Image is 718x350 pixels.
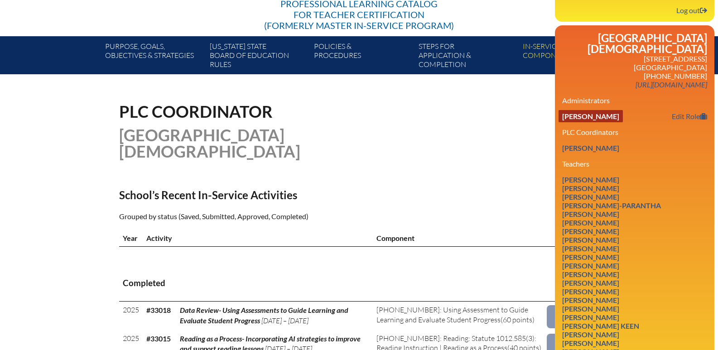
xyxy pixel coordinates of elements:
[123,278,596,289] h3: Completed
[119,211,438,222] p: Grouped by status (Saved, Submitted, Approved, Completed)
[562,159,707,168] h3: Teachers
[119,188,438,201] h2: School’s Recent In-Service Activities
[119,101,273,121] span: PLC Coordinator
[559,285,623,297] a: [PERSON_NAME]
[143,230,373,247] th: Activity
[559,208,623,220] a: [PERSON_NAME]
[559,173,623,186] a: [PERSON_NAME]
[559,337,623,349] a: [PERSON_NAME]
[668,110,711,122] a: Edit Role
[206,40,310,74] a: [US_STATE] StateBoard of Education rules
[559,110,623,122] a: [PERSON_NAME]
[559,216,623,229] a: [PERSON_NAME]
[562,33,707,54] h2: [GEOGRAPHIC_DATA][DEMOGRAPHIC_DATA]
[559,142,623,154] a: [PERSON_NAME]
[376,305,528,324] span: [PHONE_NUMBER]: Using Assessment to Guide Learning and Evaluate Student Progress
[547,230,599,247] th: Actions
[562,96,707,105] h3: Administrators
[146,334,171,343] b: #33015
[415,40,519,74] a: Steps forapplication & completion
[310,40,414,74] a: Policies &Procedures
[373,230,547,247] th: Component
[180,306,348,324] span: Data Review- Using Assessments to Guide Learning and Evaluate Student Progress
[294,9,424,20] span: for Teacher Certification
[559,268,623,280] a: [PERSON_NAME]
[562,128,707,136] h3: PLC Coordinators
[119,125,300,161] span: [GEOGRAPHIC_DATA][DEMOGRAPHIC_DATA]
[119,230,143,247] th: Year
[559,199,665,211] a: [PERSON_NAME]-Parantha
[559,182,623,194] a: [PERSON_NAME]
[559,242,623,254] a: [PERSON_NAME]
[146,306,171,314] b: #33018
[559,294,623,306] a: [PERSON_NAME]
[547,305,599,328] a: View Participants
[559,328,623,340] a: [PERSON_NAME]
[559,251,623,263] a: [PERSON_NAME]
[373,302,547,330] td: (60 points)
[559,302,623,315] a: [PERSON_NAME]
[632,78,711,91] a: [URL][DOMAIN_NAME]
[559,259,623,272] a: [PERSON_NAME]
[261,316,308,325] span: [DATE] – [DATE]
[559,191,623,203] a: [PERSON_NAME]
[700,7,707,14] svg: Log out
[119,302,143,330] td: 2025
[519,40,623,74] a: In-servicecomponents
[562,54,707,89] p: [STREET_ADDRESS] [GEOGRAPHIC_DATA] [PHONE_NUMBER]
[673,4,711,16] a: Log outLog out
[559,320,643,332] a: [PERSON_NAME] Keen
[101,40,206,74] a: Purpose, goals,objectives & strategies
[559,311,623,323] a: [PERSON_NAME]
[559,225,623,237] a: [PERSON_NAME]
[559,234,623,246] a: [PERSON_NAME]
[559,277,623,289] a: [PERSON_NAME]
